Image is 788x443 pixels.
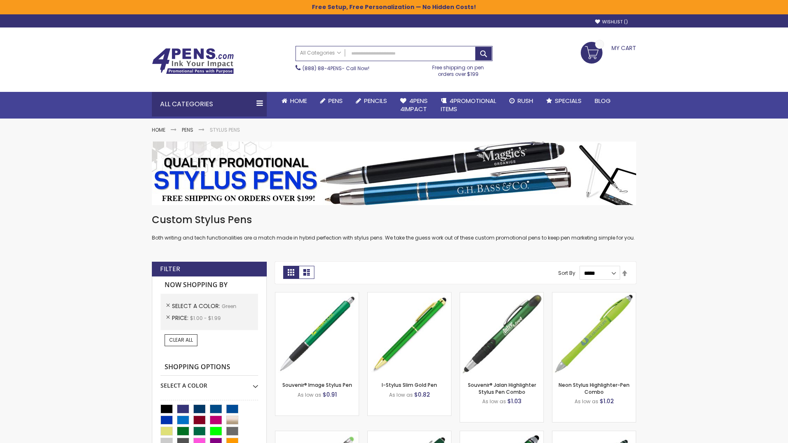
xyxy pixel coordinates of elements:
[323,390,337,399] span: $0.91
[182,126,193,133] a: Pens
[222,303,236,310] span: Green
[165,334,197,346] a: Clear All
[460,292,543,376] img: Souvenir® Jalan Highlighter Stylus Pen Combo-Green
[314,92,349,110] a: Pens
[328,96,343,105] span: Pens
[507,397,522,405] span: $1.03
[364,96,387,105] span: Pencils
[160,276,258,294] strong: Now Shopping by
[559,381,630,395] a: Neon Stylus Highlighter-Pen Combo
[283,266,299,279] strong: Grid
[152,213,636,226] h1: Custom Stylus Pens
[302,65,369,72] span: - Call Now!
[160,359,258,376] strong: Shopping Options
[282,381,352,388] a: Souvenir® Image Stylus Pen
[595,19,628,25] a: Wishlist
[460,292,543,299] a: Souvenir® Jalan Highlighter Stylus Pen Combo-Green
[595,96,611,105] span: Blog
[382,381,437,388] a: I-Stylus Slim Gold Pen
[389,391,413,398] span: As low as
[300,50,341,56] span: All Categories
[152,213,636,242] div: Both writing and tech functionalities are a match made in hybrid perfection with stylus pens. We ...
[172,314,190,322] span: Price
[160,265,180,274] strong: Filter
[552,292,636,299] a: Neon Stylus Highlighter-Pen Combo-Green
[588,92,617,110] a: Blog
[210,126,240,133] strong: Stylus Pens
[275,292,359,376] img: Souvenir® Image Stylus Pen-Green
[152,126,165,133] a: Home
[552,431,636,438] a: Colter Stylus Twist Metal Pen-Green
[275,92,314,110] a: Home
[482,398,506,405] span: As low as
[503,92,540,110] a: Rush
[190,315,221,322] span: $1.00 - $1.99
[414,390,430,399] span: $0.82
[368,292,451,299] a: I-Stylus Slim Gold-Green
[434,92,503,119] a: 4PROMOTIONALITEMS
[302,65,342,72] a: (888) 88-4PENS
[290,96,307,105] span: Home
[152,48,234,74] img: 4Pens Custom Pens and Promotional Products
[468,381,536,395] a: Souvenir® Jalan Highlighter Stylus Pen Combo
[540,92,588,110] a: Specials
[555,96,582,105] span: Specials
[394,92,434,119] a: 4Pens4impact
[152,142,636,205] img: Stylus Pens
[441,96,496,113] span: 4PROMOTIONAL ITEMS
[160,376,258,390] div: Select A Color
[172,302,222,310] span: Select A Color
[298,391,321,398] span: As low as
[349,92,394,110] a: Pencils
[152,92,267,116] div: All Categories
[460,431,543,438] a: Kyra Pen with Stylus and Flashlight-Green
[552,292,636,376] img: Neon Stylus Highlighter-Pen Combo-Green
[275,292,359,299] a: Souvenir® Image Stylus Pen-Green
[296,46,345,60] a: All Categories
[600,397,614,405] span: $1.02
[368,292,451,376] img: I-Stylus Slim Gold-Green
[558,269,575,276] label: Sort By
[424,61,493,78] div: Free shipping on pen orders over $199
[275,431,359,438] a: Islander Softy Gel with Stylus - ColorJet Imprint-Green
[400,96,428,113] span: 4Pens 4impact
[575,398,598,405] span: As low as
[518,96,533,105] span: Rush
[368,431,451,438] a: Custom Soft Touch® Metal Pens with Stylus-Green
[169,336,193,343] span: Clear All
